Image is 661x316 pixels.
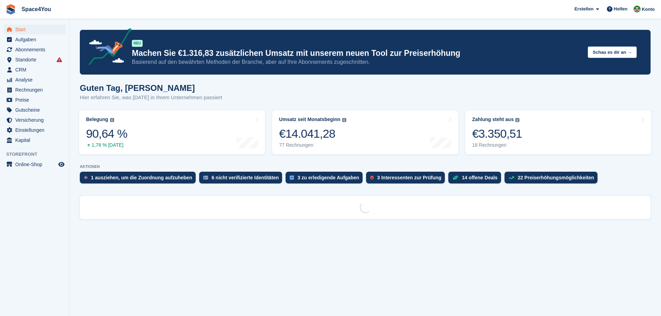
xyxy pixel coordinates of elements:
[83,28,132,68] img: price-adjustments-announcement-icon-8257ccfd72463d97f412b2fc003d46551f7dbcb40ab6d574587a9cd5c0d94...
[614,6,628,12] span: Helfen
[15,105,57,115] span: Gutscheine
[84,176,87,180] img: move_outs_to_deallocate_icon-f764333ba52eb49d3ac5e1228854f67142a1ed5810a6f6cc68b1a99e826820c5.svg
[3,135,66,145] a: menu
[15,35,57,44] span: Aufgaben
[15,95,57,105] span: Preise
[370,176,374,180] img: prospect-51fa495bee0391a8d652442698ab0144808aea92771e9ea1ae160a38d050c398.svg
[634,6,641,12] img: Luca-André Talhoff
[3,55,66,65] a: menu
[286,172,366,187] a: 3 zu erledigende Aufgaben
[80,83,222,93] h1: Guten Tag, [PERSON_NAME]
[57,57,62,62] i: Es sind Fehler bei der Synchronisierung von Smart-Einträgen aufgetreten
[19,3,54,15] a: Space4You
[15,85,57,95] span: Rechnungen
[15,65,57,75] span: CRM
[80,172,199,187] a: 1 ausziehen, um die Zuordnung aufzuheben
[448,172,505,187] a: 14 offene Deals
[272,110,458,154] a: Umsatz seit Monatsbeginn €14.041,28 77 Rechnungen
[574,6,593,12] span: Erstellen
[110,118,114,122] img: icon-info-grey-7440780725fd019a000dd9b08b2336e03edf1995a4989e88bcd33f0948082b44.svg
[80,164,651,169] p: AKTIONEN
[279,117,340,122] div: Umsatz seit Monatsbeginn
[452,175,458,180] img: deal-1b604bf984904fb50ccaf53a9ad4b4a5d6e5aea283cecdc64d6e3604feb123c2.svg
[3,115,66,125] a: menu
[366,172,448,187] a: 3 Interessenten zur Prüfung
[472,117,514,122] div: Zahlung steht aus
[15,45,57,54] span: Abonnements
[472,127,522,141] div: €3.350,51
[132,58,582,66] p: Basierend auf den bewährten Methoden der Branche, aber auf Ihre Abonnements zugeschnitten.
[518,175,594,180] div: 22 Preiserhöhungsmöglichkeiten
[79,110,265,154] a: Belegung 90,64 % 1,78 % [DATE]
[3,65,66,75] a: menu
[472,142,522,148] div: 18 Rechnungen
[91,175,192,180] div: 1 ausziehen, um die Zuordnung aufzuheben
[3,75,66,85] a: menu
[3,35,66,44] a: menu
[132,40,143,47] div: NEU
[203,176,208,180] img: verify_identity-adf6edd0f0f0b5bbfe63781bf79b02c33cf7c696d77639b501bdc392416b5a36.svg
[342,118,346,122] img: icon-info-grey-7440780725fd019a000dd9b08b2336e03edf1995a4989e88bcd33f0948082b44.svg
[465,110,651,154] a: Zahlung steht aus €3.350,51 18 Rechnungen
[279,127,346,141] div: €14.041,28
[297,175,359,180] div: 3 zu erledigende Aufgaben
[86,142,127,148] div: 1,78 % [DATE]
[199,172,286,187] a: 6 nicht verifizierte Identitäten
[132,48,582,58] p: Machen Sie €1.316,83 zusätzlichen Umsatz mit unserem neuen Tool zur Preiserhöhung
[290,176,294,180] img: task-75834270c22a3079a89374b754ae025e5fb1db73e45f91037f5363f120a921f8.svg
[15,75,57,85] span: Analyse
[15,115,57,125] span: Versicherung
[6,151,69,158] span: Storefront
[86,117,108,122] div: Belegung
[377,175,441,180] div: 3 Interessenten zur Prüfung
[3,85,66,95] a: menu
[15,125,57,135] span: Einstellungen
[15,160,57,169] span: Online-Shop
[3,45,66,54] a: menu
[588,46,637,58] button: Schau es dir an →
[3,160,66,169] a: Speisekarte
[86,127,127,141] div: 90,64 %
[15,135,57,145] span: Kapital
[509,176,514,179] img: price_increase_opportunities-93ffe204e8149a01c8c9dc8f82e8f89637d9d84a8eef4429ea346261dce0b2c0.svg
[462,175,498,180] div: 14 offene Deals
[6,4,16,15] img: stora-icon-8386f47178a22dfd0bd8f6a31ec36ba5ce8667c1dd55bd0f319d3a0aa187defe.svg
[15,25,57,34] span: Start
[3,125,66,135] a: menu
[642,6,655,13] span: Konto
[15,55,57,65] span: Standorte
[3,95,66,105] a: menu
[3,25,66,34] a: menu
[57,160,66,169] a: Vorschau-Shop
[3,105,66,115] a: menu
[279,142,346,148] div: 77 Rechnungen
[515,118,519,122] img: icon-info-grey-7440780725fd019a000dd9b08b2336e03edf1995a4989e88bcd33f0948082b44.svg
[212,175,279,180] div: 6 nicht verifizierte Identitäten
[80,94,222,102] p: Hier erfahren Sie, was [DATE] in Ihrem Unternehmen passiert
[505,172,601,187] a: 22 Preiserhöhungsmöglichkeiten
